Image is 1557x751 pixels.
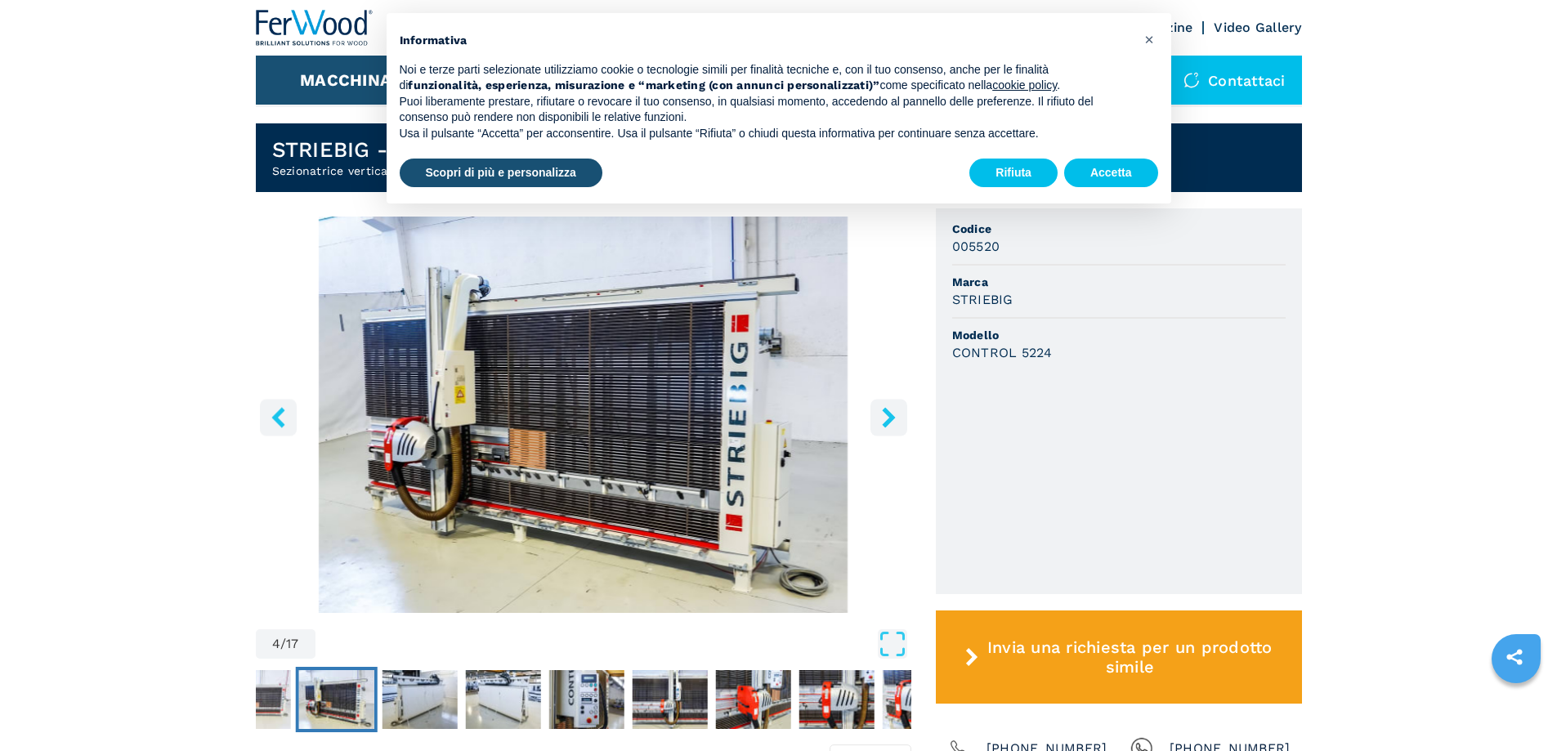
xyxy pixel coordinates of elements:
[382,670,457,729] img: 15433d94032ba611483710cde64c1656
[715,670,790,729] img: f3ec8b36eb3a6647605102efab501321
[286,637,299,650] span: 17
[256,10,374,46] img: Ferwood
[1167,56,1302,105] div: Contattaci
[400,94,1132,126] p: Puoi liberamente prestare, rifiutare o revocare il tuo consenso, in qualsiasi momento, accedendo ...
[985,637,1274,677] span: Invia una richiesta per un prodotto simile
[256,217,911,613] div: Go to Slide 4
[1214,20,1301,35] a: Video Gallery
[1183,72,1200,88] img: Contattaci
[1494,637,1535,677] a: sharethis
[400,159,602,188] button: Scopri di più e personalizza
[952,237,1000,256] h3: 005520
[272,163,553,179] h2: Sezionatrice verticale
[1488,677,1545,739] iframe: Chat
[870,399,907,436] button: right-button
[300,70,409,90] button: Macchinari
[400,62,1132,94] p: Noi e terze parti selezionate utilizziamo cookie o tecnologie simili per finalità tecniche e, con...
[1137,26,1163,52] button: Chiudi questa informativa
[799,670,874,729] img: a324a3dc241f410c6b726d5982851e62
[545,667,627,732] button: Go to Slide 7
[400,33,1132,49] h2: Informativa
[256,217,911,613] img: Sezionatrice verticale STRIEBIG CONTROL 5224
[1064,159,1158,188] button: Accetta
[128,667,784,732] nav: Thumbnail Navigation
[548,670,624,729] img: 46baab64457f24a0765ab2713930df26
[280,637,286,650] span: /
[378,667,460,732] button: Go to Slide 5
[629,667,710,732] button: Go to Slide 8
[400,126,1132,142] p: Usa il pulsante “Accetta” per acconsentire. Usa il pulsante “Rifiuta” o chiudi questa informativa...
[298,670,374,729] img: 7033bd724692fb90ccb90f54889f399b
[712,667,794,732] button: Go to Slide 9
[632,670,707,729] img: 9edd0b4a93cb96f095b8cc770d965cbc
[408,78,879,92] strong: funzionalità, esperienza, misurazione e “marketing (con annunci personalizzati)”
[1144,29,1154,49] span: ×
[295,667,377,732] button: Go to Slide 4
[465,670,540,729] img: ff817e2a197286d9cd5aa1760ea4e309
[272,136,553,163] h1: STRIEBIG - CONTROL 5224
[462,667,544,732] button: Go to Slide 6
[936,610,1302,704] button: Invia una richiesta per un prodotto simile
[952,343,1053,362] h3: CONTROL 5224
[272,637,280,650] span: 4
[879,667,960,732] button: Go to Slide 11
[260,399,297,436] button: left-button
[952,221,1286,237] span: Codice
[969,159,1058,188] button: Rifiuta
[952,290,1013,309] h3: STRIEBIG
[882,670,957,729] img: fdff11ea6fe1ee60a65cedcbdf04d4ee
[992,78,1057,92] a: cookie policy
[320,629,907,659] button: Open Fullscreen
[795,667,877,732] button: Go to Slide 10
[952,327,1286,343] span: Modello
[952,274,1286,290] span: Marca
